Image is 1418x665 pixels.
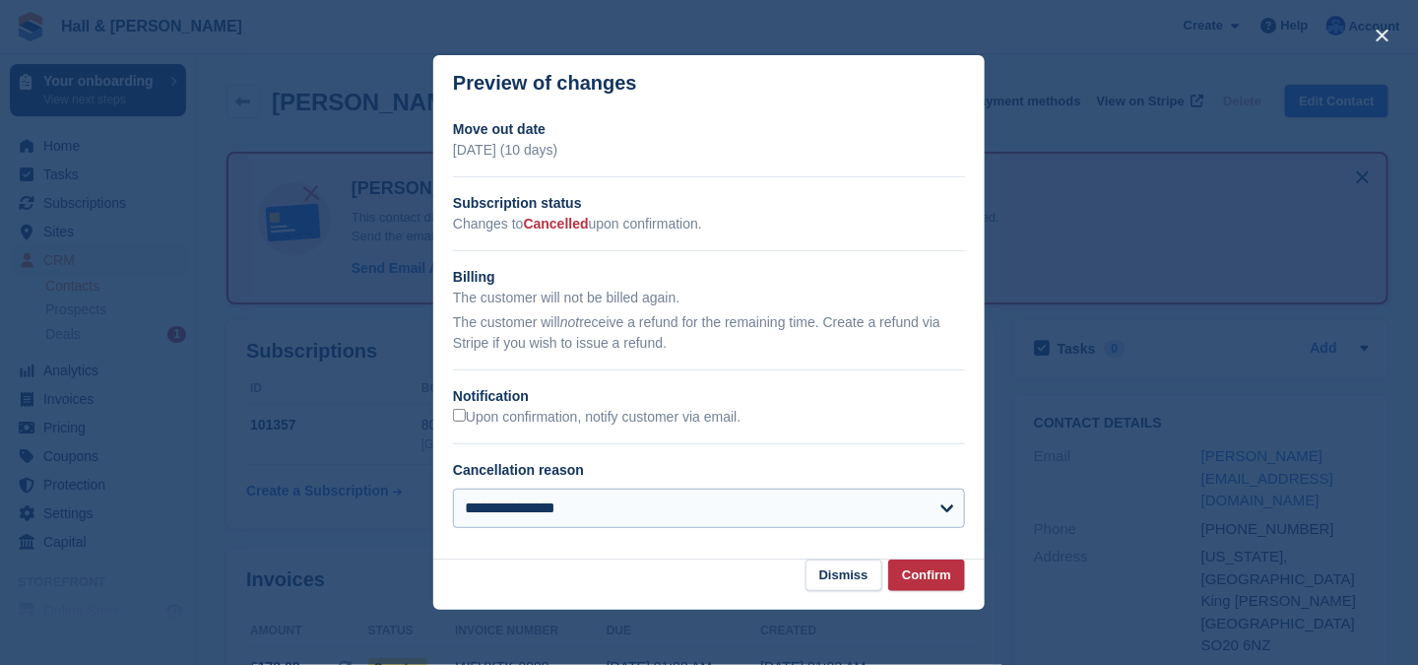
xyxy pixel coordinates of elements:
[560,314,579,330] em: not
[453,140,965,161] p: [DATE] (10 days)
[453,312,965,354] p: The customer will receive a refund for the remaining time. Create a refund via Stripe if you wish...
[888,560,965,592] button: Confirm
[524,216,589,232] span: Cancelled
[453,267,965,288] h2: Billing
[453,409,741,427] label: Upon confirmation, notify customer via email.
[453,288,965,308] p: The customer will not be billed again.
[453,193,965,214] h2: Subscription status
[453,214,965,234] p: Changes to upon confirmation.
[453,119,965,140] h2: Move out date
[453,462,584,478] label: Cancellation reason
[453,409,466,422] input: Upon confirmation, notify customer via email.
[1367,20,1398,51] button: close
[453,386,965,407] h2: Notification
[806,560,882,592] button: Dismiss
[453,72,637,95] p: Preview of changes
